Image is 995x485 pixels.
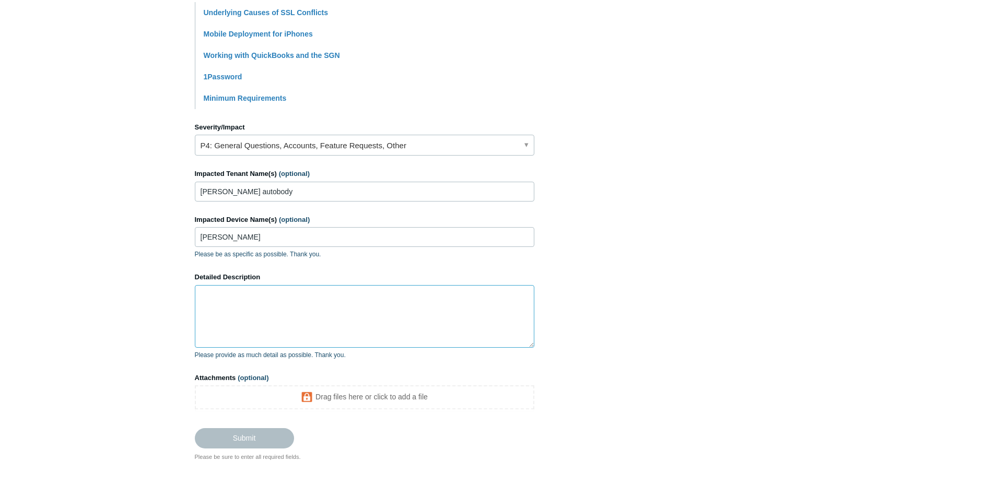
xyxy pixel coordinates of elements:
a: P4: General Questions, Accounts, Feature Requests, Other [195,135,534,156]
a: Mobile Deployment for iPhones [204,30,313,38]
a: Minimum Requirements [204,94,287,102]
a: Underlying Causes of SSL Conflicts [204,8,329,17]
a: Working with QuickBooks and the SGN [204,51,340,60]
span: (optional) [279,216,310,223]
div: Please be sure to enter all required fields. [195,453,534,462]
label: Detailed Description [195,272,534,282]
p: Please be as specific as possible. Thank you. [195,250,534,259]
label: Impacted Tenant Name(s) [195,169,534,179]
span: (optional) [238,374,268,382]
label: Severity/Impact [195,122,534,133]
label: Impacted Device Name(s) [195,215,534,225]
span: (optional) [279,170,310,178]
label: Attachments [195,373,534,383]
input: Submit [195,428,294,448]
a: 1Password [204,73,242,81]
p: Please provide as much detail as possible. Thank you. [195,350,534,360]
